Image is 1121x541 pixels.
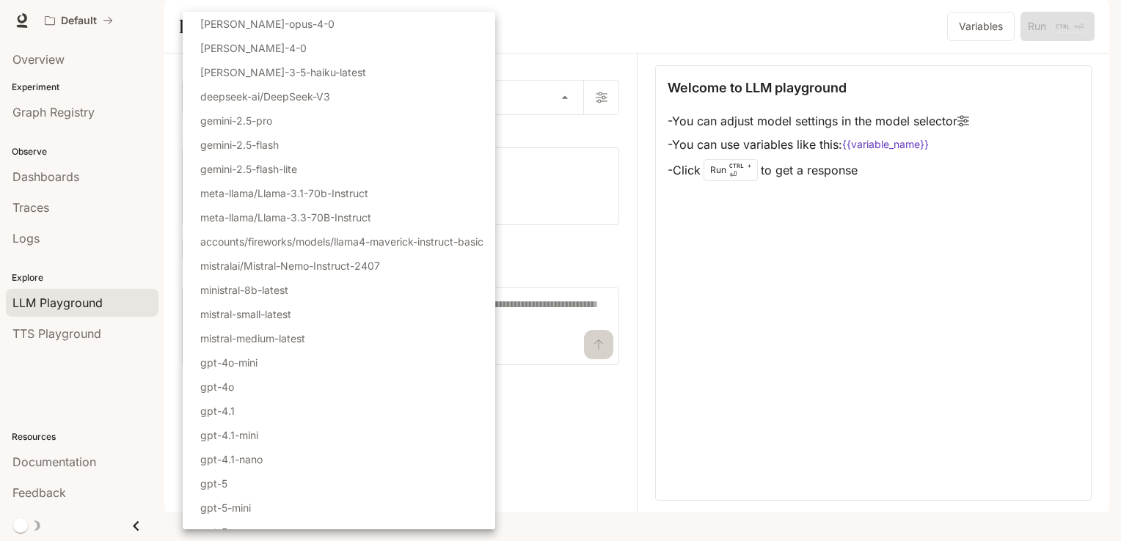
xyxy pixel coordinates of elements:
[200,524,255,540] p: gpt-5-nano
[200,306,291,322] p: mistral-small-latest
[200,476,227,491] p: gpt-5
[200,65,366,80] p: [PERSON_NAME]-3-5-haiku-latest
[200,210,371,225] p: meta-llama/Llama-3.3-70B-Instruct
[200,427,258,443] p: gpt-4.1-mini
[200,137,279,152] p: gemini-2.5-flash
[200,16,335,32] p: [PERSON_NAME]-opus-4-0
[200,355,258,370] p: gpt-4o-mini
[200,500,251,515] p: gpt-5-mini
[200,282,288,298] p: ministral-8b-latest
[200,331,305,346] p: mistral-medium-latest
[200,452,263,467] p: gpt-4.1-nano
[200,113,272,128] p: gemini-2.5-pro
[200,234,483,249] p: accounts/fireworks/models/llama4-maverick-instruct-basic
[200,40,307,56] p: [PERSON_NAME]-4-0
[200,403,235,419] p: gpt-4.1
[200,185,368,201] p: meta-llama/Llama-3.1-70b-Instruct
[200,89,330,104] p: deepseek-ai/DeepSeek-V3
[200,379,234,394] p: gpt-4o
[200,258,380,273] p: mistralai/Mistral-Nemo-Instruct-2407
[200,161,297,177] p: gemini-2.5-flash-lite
